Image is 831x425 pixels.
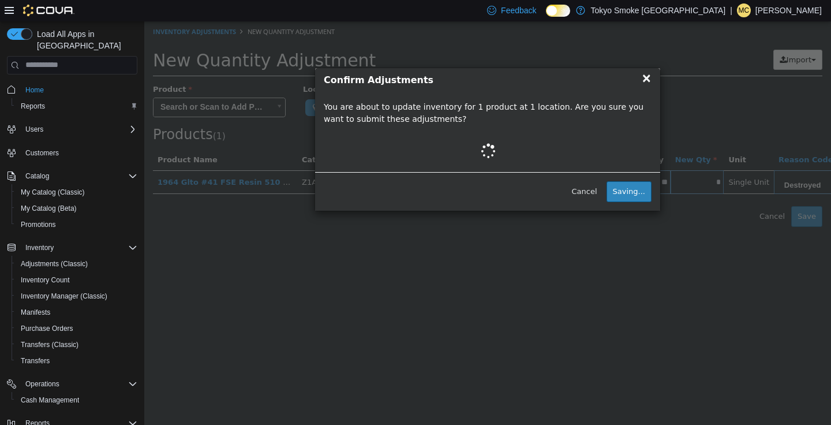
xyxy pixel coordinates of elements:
button: My Catalog (Beta) [12,200,142,217]
span: × [497,50,507,64]
button: Transfers (Classic) [12,337,142,353]
div: Michael Carty [737,3,751,17]
a: My Catalog (Classic) [16,185,89,199]
span: Transfers (Classic) [16,338,137,352]
button: Operations [2,376,142,392]
span: Purchase Orders [16,322,137,335]
span: My Catalog (Classic) [21,188,85,197]
span: Transfers [16,354,137,368]
span: Inventory [21,241,137,255]
span: Operations [21,377,137,391]
button: Cancel [421,160,459,181]
span: MC [739,3,750,17]
h4: Confirm Adjustments [179,52,507,66]
span: Adjustments (Classic) [21,259,88,269]
span: Feedback [501,5,536,16]
span: Cash Management [21,396,79,405]
span: Transfers (Classic) [21,340,78,349]
button: Saving... [462,160,507,181]
span: Inventory Manager (Classic) [21,292,107,301]
input: Dark Mode [546,5,570,17]
a: Inventory Manager (Classic) [16,289,112,303]
a: Cash Management [16,393,84,407]
span: Inventory Count [16,273,137,287]
p: You are about to update inventory for 1 product at 1 location. Are you sure you want to submit th... [179,80,507,104]
button: Inventory [21,241,58,255]
span: Reports [21,102,45,111]
a: Purchase Orders [16,322,78,335]
span: Customers [25,148,59,158]
a: My Catalog (Beta) [16,202,81,215]
span: Catalog [21,169,137,183]
button: My Catalog (Classic) [12,184,142,200]
span: Manifests [21,308,50,317]
button: Home [2,81,142,98]
a: Home [21,83,48,97]
span: Customers [21,146,137,160]
span: Catalog [25,172,49,181]
a: Manifests [16,305,55,319]
button: Reports [12,98,142,114]
button: Users [2,121,142,137]
p: Tokyo Smoke [GEOGRAPHIC_DATA] [591,3,726,17]
a: Customers [21,146,63,160]
a: Reports [16,99,50,113]
a: Transfers (Classic) [16,338,83,352]
p: [PERSON_NAME] [755,3,822,17]
button: Catalog [21,169,54,183]
button: Catalog [2,168,142,184]
span: Home [25,85,44,95]
span: My Catalog (Beta) [16,202,137,215]
span: Operations [25,379,59,389]
span: Purchase Orders [21,324,73,333]
button: Inventory Manager (Classic) [12,288,142,304]
button: Adjustments (Classic) [12,256,142,272]
span: Inventory Count [21,275,70,285]
span: Users [21,122,137,136]
span: Promotions [16,218,137,232]
button: Purchase Orders [12,320,142,337]
a: Adjustments (Classic) [16,257,92,271]
span: Transfers [21,356,50,366]
span: Inventory [25,243,54,252]
span: Promotions [21,220,56,229]
a: Inventory Count [16,273,74,287]
a: Transfers [16,354,54,368]
span: Users [25,125,43,134]
span: Load All Apps in [GEOGRAPHIC_DATA] [32,28,137,51]
button: Customers [2,144,142,161]
button: Promotions [12,217,142,233]
span: My Catalog (Beta) [21,204,77,213]
button: Inventory Count [12,272,142,288]
span: Manifests [16,305,137,319]
a: Promotions [16,218,61,232]
span: Adjustments (Classic) [16,257,137,271]
span: My Catalog (Classic) [16,185,137,199]
span: Cash Management [16,393,137,407]
span: Home [21,83,137,97]
button: Users [21,122,48,136]
span: Inventory Manager (Classic) [16,289,137,303]
button: Operations [21,377,64,391]
p: | [730,3,732,17]
button: Transfers [12,353,142,369]
button: Manifests [12,304,142,320]
img: Cova [23,5,74,16]
button: Cash Management [12,392,142,408]
span: Reports [16,99,137,113]
button: Inventory [2,240,142,256]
